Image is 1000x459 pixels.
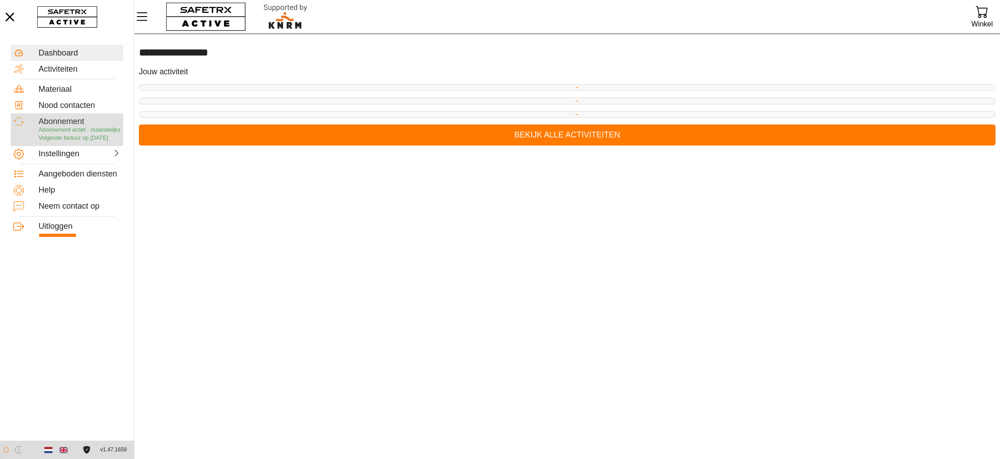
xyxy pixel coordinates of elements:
img: Help.svg [13,185,24,196]
img: en.svg [60,446,68,454]
h5: Jouw activiteit [139,67,188,77]
span: Abonnement actief - maandelijks [39,127,121,133]
div: Materiaal [39,85,121,94]
div: Activiteiten [39,64,121,74]
div: Dashboard [39,48,121,58]
div: Uitloggen [39,222,121,232]
button: English [56,442,71,458]
img: Subscription.svg [13,116,24,127]
div: Abonnement [39,117,121,127]
img: Activities.svg [13,64,24,74]
div: Neem contact op [39,202,121,211]
button: Dutch [41,442,56,458]
a: Licentieovereenkomst [81,446,93,454]
div: Nood contacten [39,101,121,111]
img: ModeDark.svg [14,446,22,454]
div: Instellingen [39,149,78,159]
div: Aangeboden diensten [39,169,121,179]
div: Winkel [971,18,993,30]
a: Bekijk alle activiteiten [139,124,996,146]
img: nl.svg [44,446,52,454]
img: ContactUs.svg [13,201,24,212]
span: Bekijk alle activiteiten [146,128,988,142]
span: v1.47.1659 [100,445,127,455]
img: Equipment.svg [13,84,24,94]
img: RescueLogo.svg [253,2,318,31]
button: v1.47.1659 [95,442,132,457]
button: Menu [134,7,157,26]
div: Help [39,185,121,195]
img: ModeLight.svg [2,446,10,454]
span: Volgende factuur op [DATE] [39,135,108,141]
